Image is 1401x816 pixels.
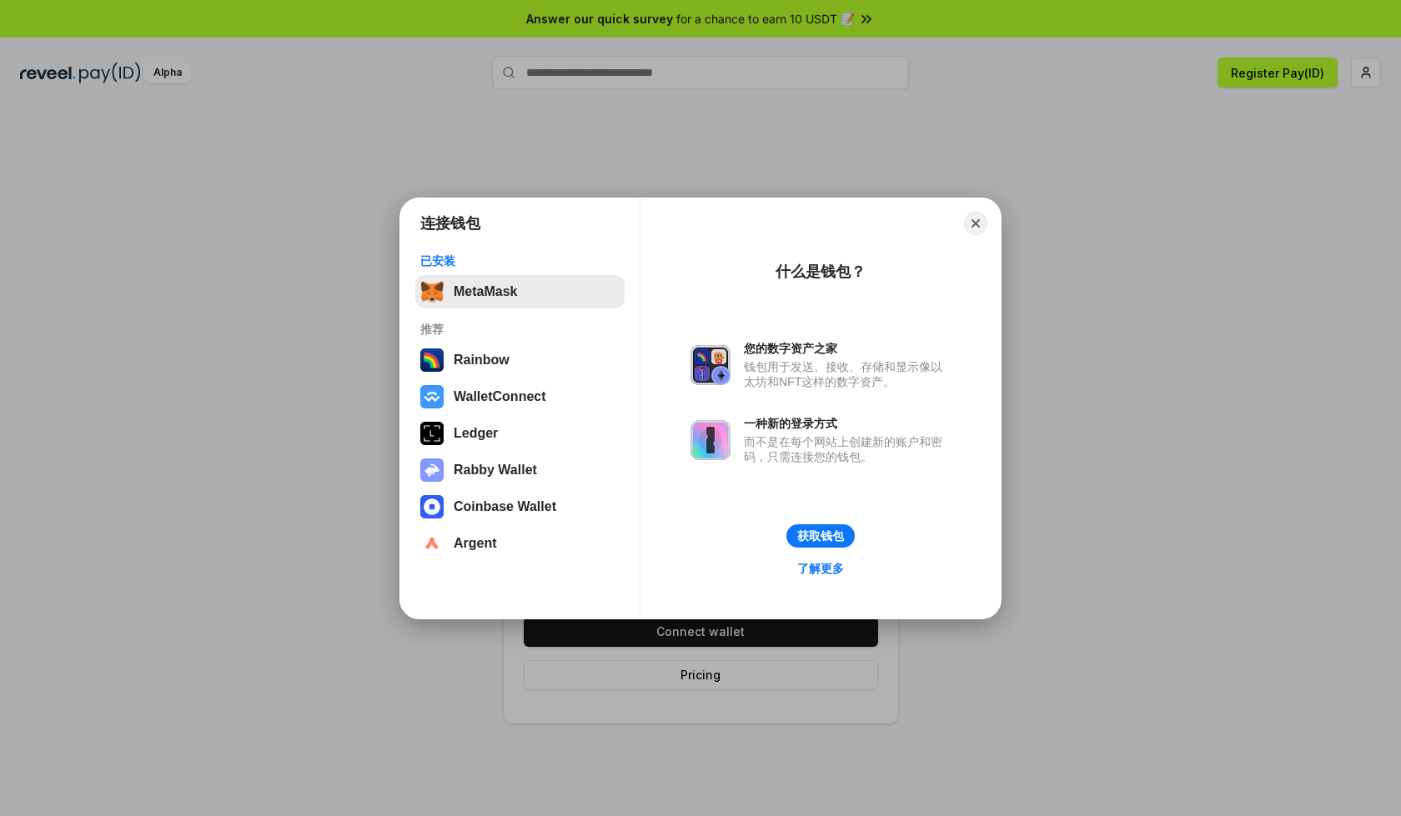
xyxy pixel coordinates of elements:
[415,490,625,523] button: Coinbase Wallet
[454,536,497,551] div: Argent
[454,426,498,441] div: Ledger
[420,532,444,555] img: svg+xml,%3Csvg%20width%3D%2228%22%20height%3D%2228%22%20viewBox%3D%220%200%2028%2028%22%20fill%3D...
[415,275,625,308] button: MetaMask
[420,213,480,233] h1: 连接钱包
[420,385,444,408] img: svg+xml,%3Csvg%20width%3D%2228%22%20height%3D%2228%22%20viewBox%3D%220%200%2028%2028%22%20fill%3D...
[454,389,546,404] div: WalletConnect
[744,416,951,431] div: 一种新的登录方式
[964,212,987,235] button: Close
[744,434,951,464] div: 而不是在每个网站上创建新的账户和密码，只需连接您的钱包。
[690,420,731,460] img: svg+xml,%3Csvg%20xmlns%3D%22http%3A%2F%2Fwww.w3.org%2F2000%2Fsvg%22%20fill%3D%22none%22%20viewBox...
[415,417,625,450] button: Ledger
[776,262,866,282] div: 什么是钱包？
[420,280,444,303] img: svg+xml,%3Csvg%20fill%3D%22none%22%20height%3D%2233%22%20viewBox%3D%220%200%2035%2033%22%20width%...
[744,359,951,389] div: 钱包用于发送、接收、存储和显示像以太坊和NFT这样的数字资产。
[454,499,556,514] div: Coinbase Wallet
[454,463,537,478] div: Rabby Wallet
[415,453,625,487] button: Rabby Wallet
[786,524,855,548] button: 获取钱包
[744,341,951,356] div: 您的数字资产之家
[787,558,854,579] a: 了解更多
[420,458,444,482] img: svg+xml,%3Csvg%20xmlns%3D%22http%3A%2F%2Fwww.w3.org%2F2000%2Fsvg%22%20fill%3D%22none%22%20viewBox...
[415,343,625,377] button: Rainbow
[797,528,844,543] div: 获取钱包
[797,561,844,576] div: 了解更多
[454,284,517,299] div: MetaMask
[415,380,625,413] button: WalletConnect
[690,345,731,385] img: svg+xml,%3Csvg%20xmlns%3D%22http%3A%2F%2Fwww.w3.org%2F2000%2Fsvg%22%20fill%3D%22none%22%20viewBox...
[454,353,510,368] div: Rainbow
[420,348,444,372] img: svg+xml,%3Csvg%20width%3D%22120%22%20height%3D%22120%22%20viewBox%3D%220%200%20120%20120%22%20fil...
[420,322,620,337] div: 推荐
[420,422,444,445] img: svg+xml,%3Csvg%20xmlns%3D%22http%3A%2F%2Fwww.w3.org%2F2000%2Fsvg%22%20width%3D%2228%22%20height%3...
[420,253,620,268] div: 已安装
[415,527,625,560] button: Argent
[420,495,444,518] img: svg+xml,%3Csvg%20width%3D%2228%22%20height%3D%2228%22%20viewBox%3D%220%200%2028%2028%22%20fill%3D...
